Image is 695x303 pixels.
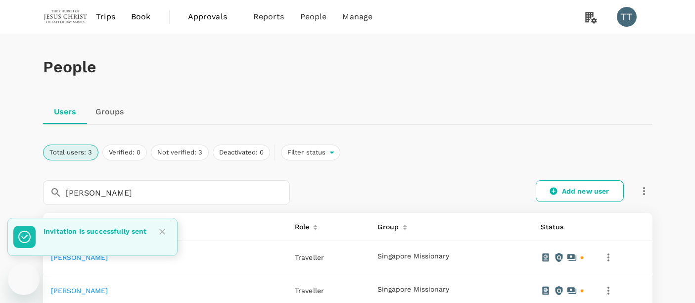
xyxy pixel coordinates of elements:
button: Deactivated: 0 [213,145,270,160]
button: Singapore Missionary [377,286,449,294]
span: Approvals [188,11,237,23]
div: TT [617,7,637,27]
input: Search for a user [66,180,290,205]
div: Filter status [281,145,341,160]
button: Not verified: 3 [151,145,209,160]
button: Close [155,224,170,239]
h1: People [43,58,652,76]
span: People [300,11,327,23]
img: The Malaysian Church of Jesus Christ of Latter-day Saints [43,6,89,28]
th: Status [533,213,592,241]
div: Role [291,217,310,233]
span: Trips [96,11,115,23]
span: Manage [342,11,372,23]
a: [PERSON_NAME] [51,253,108,261]
p: Invitation is successfully sent [44,226,147,236]
button: Verified: 0 [102,145,147,160]
div: Group [373,217,399,233]
span: Traveller [295,287,324,295]
span: Filter status [281,148,330,157]
button: Total users: 3 [43,145,98,160]
a: [PERSON_NAME] [51,287,108,295]
button: Singapore Missionary [377,252,449,260]
a: Users [43,100,88,124]
span: Reports [253,11,284,23]
a: Add new user [536,180,624,202]
a: Groups [88,100,132,124]
div: Name [47,217,71,233]
span: Traveller [295,253,324,261]
span: Book [131,11,151,23]
iframe: Button to launch messaging window [8,263,40,295]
